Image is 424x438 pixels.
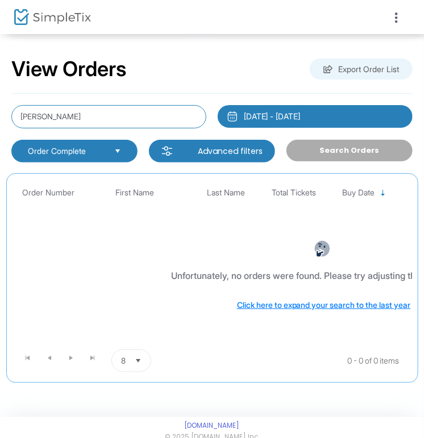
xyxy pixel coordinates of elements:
[264,349,400,372] kendo-pager-info: 0 - 0 of 0 items
[227,111,238,122] img: monthly
[115,188,154,198] span: First Name
[244,111,301,122] div: [DATE] - [DATE]
[22,188,74,198] span: Order Number
[13,180,412,345] div: Data table
[342,188,375,198] span: Buy Date
[237,300,411,310] span: Click here to expand your search to the last year
[207,188,245,198] span: Last Name
[185,421,240,430] a: [DOMAIN_NAME]
[28,145,105,157] span: Order Complete
[265,180,322,206] th: Total Tickets
[218,105,413,128] button: [DATE] - [DATE]
[149,140,275,162] m-button: Advanced filters
[161,145,173,157] img: filter
[379,189,388,198] span: Sortable
[130,350,146,372] button: Select
[11,57,127,82] h2: View Orders
[110,145,126,157] button: Select
[121,355,126,366] span: 8
[314,240,331,257] img: face-thinking.png
[11,105,206,128] input: Search by name, email, phone, order number, ip address, or last 4 digits of card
